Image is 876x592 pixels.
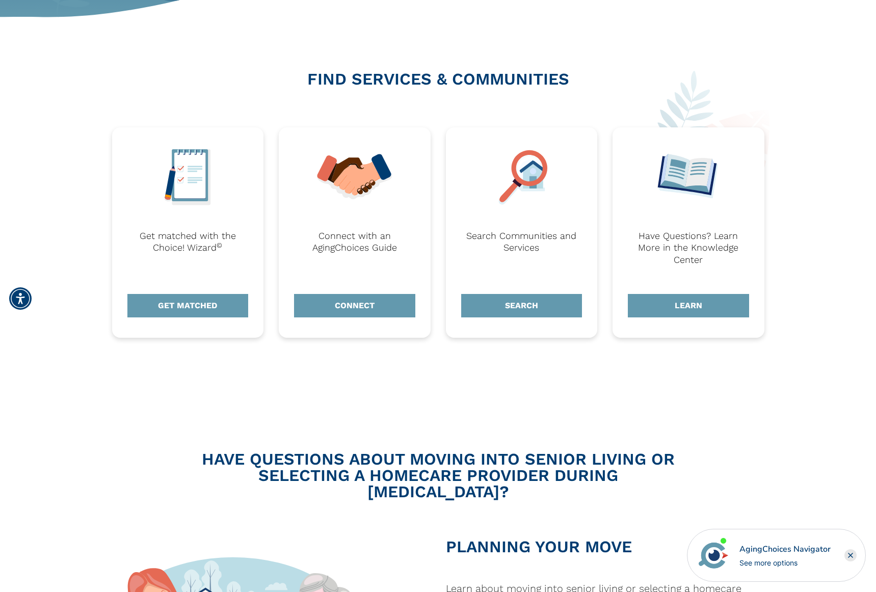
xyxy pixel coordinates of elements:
a: SEARCH [461,294,582,317]
div: Connect with an AgingChoices Guide [294,230,415,266]
h2: PLANNING YOUR MOVE [446,539,764,555]
div: Have Questions? Learn More in the Knowledge Center [628,230,749,266]
div: Close [844,549,857,561]
a: CONNECT [294,294,415,317]
img: Search [491,149,551,205]
img: Notebook [164,149,211,205]
sup: © [217,241,222,249]
div: Get matched with the Choice! Wizard [127,230,249,266]
h2: HAVE QUESTIONS ABOUT MOVING INTO SENIOR LIVING OR SELECTING A HOMECARE PROVIDER DURING [MEDICAL_D... [194,451,683,500]
div: See more options [739,557,831,568]
img: Book [656,154,721,200]
img: avatar [696,538,731,573]
div: Search Communities and Services [461,230,582,266]
div: AgingChoices Navigator [739,543,831,555]
h2: FIND SERVICES & COMMUNITIES [112,71,764,87]
a: GET MATCHED [127,294,249,317]
div: Accessibility Menu [9,287,32,310]
a: LEARN [628,294,749,317]
img: Hands [317,154,392,200]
